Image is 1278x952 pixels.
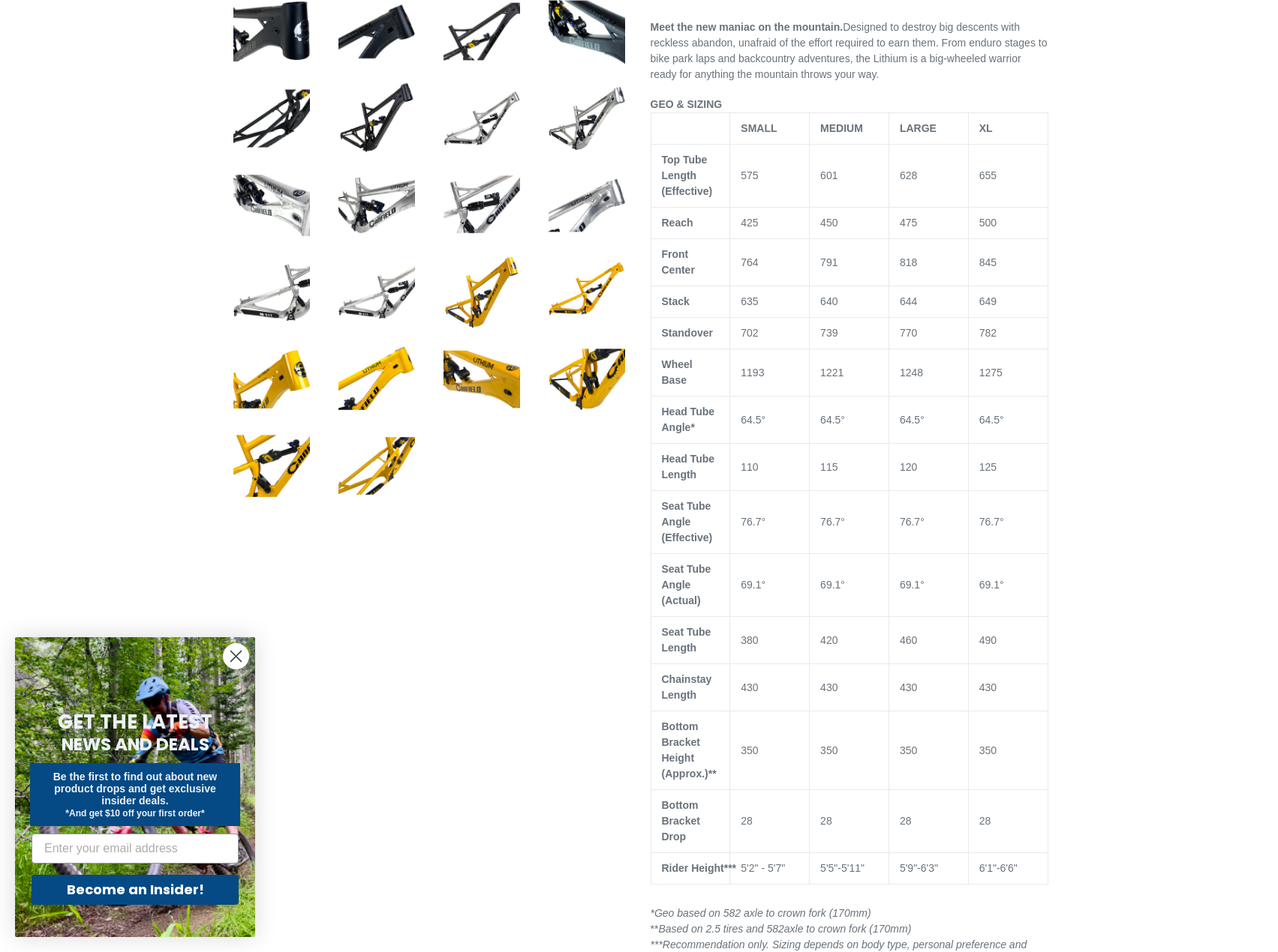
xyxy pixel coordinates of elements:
[840,414,845,426] span: °
[810,617,889,664] td: 420
[441,251,523,334] img: Load image into Gallery viewer, LITHIUM - Frameset
[810,711,889,790] td: 350
[968,145,1048,208] td: 655
[730,318,810,349] td: 702
[662,295,690,307] span: Stack
[65,808,204,819] span: *And get $10 off your first order*
[335,425,418,507] img: Load image into Gallery viewer, LITHIUM - Frameset
[741,122,777,134] span: SMALL
[920,414,925,426] span: °
[651,37,1048,80] span: From enduro stages to bike park laps and backcountry adventures, the Lithium is a big-wheeled war...
[230,164,313,247] img: Load image into Gallery viewer, LITHIUM - Frameset
[62,732,209,756] span: NEWS AND DEALS
[889,208,968,239] td: 475
[810,554,889,617] td: 69.1
[900,862,938,874] span: 5'9"-6'3"
[810,444,889,491] td: 115
[889,617,968,664] td: 460
[658,923,783,935] i: Based on 2.5 tires and 582
[335,338,418,421] img: Load image into Gallery viewer, LITHIUM - Frameset
[876,68,879,80] span: .
[810,145,889,208] td: 601
[651,21,1048,80] span: Designed to destroy big descents with reckless abandon, unafraid of the effort required to earn t...
[730,239,810,286] td: 764
[979,862,1018,874] span: 6'1"-6'6"
[889,664,968,711] td: 430
[810,790,889,853] td: 28
[662,673,712,701] span: Chainstay Length
[730,286,810,318] td: 635
[840,579,845,591] span: °
[662,453,715,480] span: Head Tube Length
[968,664,1048,711] td: 430
[730,491,810,554] td: 76.7
[730,554,810,617] td: 69.1
[889,145,968,208] td: 628
[730,790,810,853] td: 28
[968,491,1048,554] td: 76.7
[810,208,889,239] td: 450
[968,554,1048,617] td: 69.1
[32,875,239,905] button: Become an Insider!
[546,164,628,247] img: Load image into Gallery viewer, LITHIUM - Frameset
[662,626,711,654] span: Seat Tube Length
[810,664,889,711] td: 430
[730,208,810,239] td: 425
[730,853,810,885] td: 5'2" - 5'7"
[662,862,737,874] span: Rider Height***
[920,579,925,591] span: °
[820,122,863,134] span: MEDIUM
[968,318,1048,349] td: 782
[968,397,1048,444] td: 64.5
[662,217,693,229] span: Reach
[889,397,968,444] td: 64.5
[820,327,837,339] span: 739
[651,21,843,33] b: Meet the new maniac on the mountain.
[900,122,937,134] span: LARGE
[335,251,418,334] img: Load image into Gallery viewer, LITHIUM - Frameset
[968,711,1048,790] td: 350
[662,154,713,197] span: Top Tube Length (Effective)
[730,397,810,444] td: 64.5
[968,444,1048,491] td: 125
[441,164,523,247] img: Load image into Gallery viewer, LITHIUM - Frameset
[810,239,889,286] td: 791
[889,491,968,554] td: 76.7
[662,563,711,606] span: Seat Tube Angle (Actual)
[920,516,925,528] span: °
[889,711,968,790] td: 350
[810,397,889,444] td: 64.5
[730,145,810,208] td: 575
[651,907,871,919] span: *Geo based on 582 axle to crown fork (170mm)
[662,500,713,543] span: Seat Tube Angle (Effective)
[1000,579,1004,591] span: °
[1000,414,1004,426] span: °
[784,923,912,935] span: axle to crown fork (170mm)
[546,77,628,160] img: Load image into Gallery viewer, LITHIUM - Frameset
[889,286,968,318] td: 644
[32,834,239,864] input: Enter your email address
[968,239,1048,286] td: 845
[230,425,313,507] img: Load image into Gallery viewer, LITHIUM - Frameset
[968,617,1048,664] td: 490
[762,516,766,528] span: °
[1000,516,1004,528] span: °
[968,790,1048,853] td: 28
[335,164,418,247] img: Load image into Gallery viewer, LITHIUM - Frameset
[730,349,810,397] td: 1193
[546,338,628,421] img: Load image into Gallery viewer, LITHIUM - Frameset
[889,318,968,349] td: 770
[662,358,693,386] span: Wheel Base
[230,77,313,160] img: Load image into Gallery viewer, LITHIUM - Frameset
[58,708,212,735] span: GET THE LATEST
[662,406,715,433] span: Head Tube Angle*
[840,516,845,528] span: °
[762,579,766,591] span: °
[889,790,968,853] td: 28
[979,122,993,134] span: XL
[230,338,313,421] img: Load image into Gallery viewer, LITHIUM - Frameset
[230,251,313,334] img: Load image into Gallery viewer, LITHIUM - Frameset
[441,77,523,160] img: Load image into Gallery viewer, LITHIUM - Frameset
[662,327,713,339] span: Standover
[546,251,628,334] img: Load image into Gallery viewer, LITHIUM - Frameset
